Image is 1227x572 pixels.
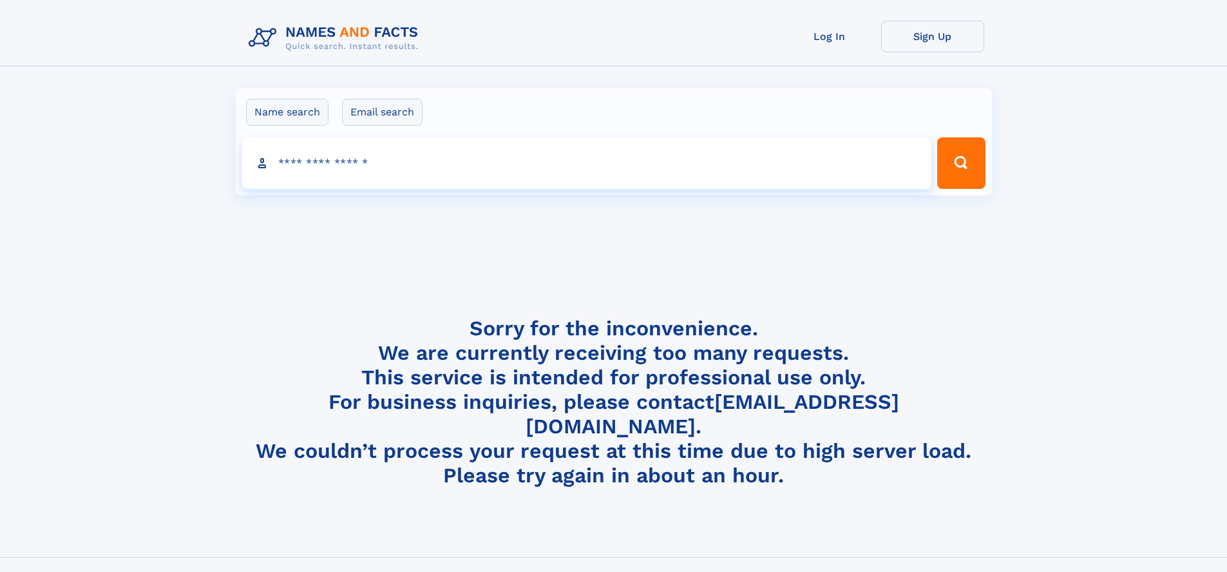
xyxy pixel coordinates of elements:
[243,21,429,55] img: Logo Names and Facts
[526,390,899,439] a: [EMAIL_ADDRESS][DOMAIN_NAME]
[937,137,985,189] button: Search Button
[246,99,328,126] label: Name search
[242,137,932,189] input: search input
[778,21,881,52] a: Log In
[881,21,984,52] a: Sign Up
[342,99,423,126] label: Email search
[243,316,984,488] h4: Sorry for the inconvenience. We are currently receiving too many requests. This service is intend...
